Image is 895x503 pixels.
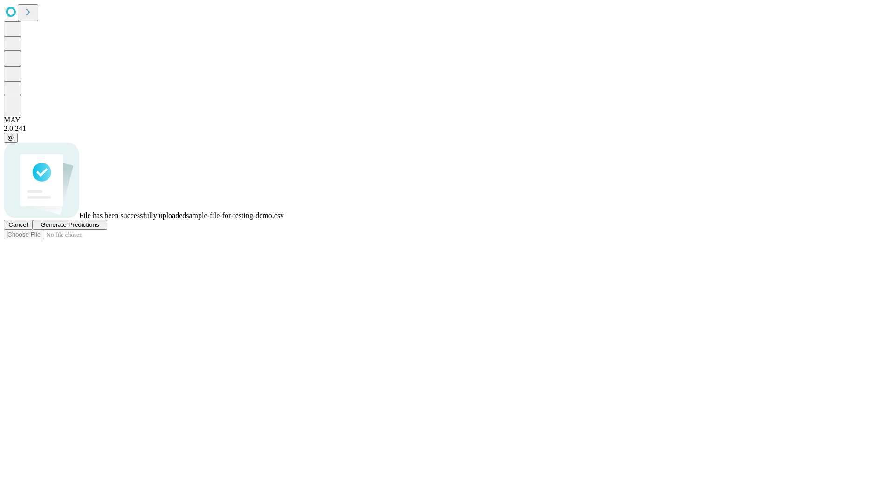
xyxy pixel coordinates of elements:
span: Cancel [8,221,28,228]
span: @ [7,134,14,141]
span: sample-file-for-testing-demo.csv [186,211,284,219]
button: @ [4,133,18,143]
button: Generate Predictions [33,220,107,230]
span: Generate Predictions [41,221,99,228]
div: MAY [4,116,891,124]
span: File has been successfully uploaded [79,211,186,219]
div: 2.0.241 [4,124,891,133]
button: Cancel [4,220,33,230]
